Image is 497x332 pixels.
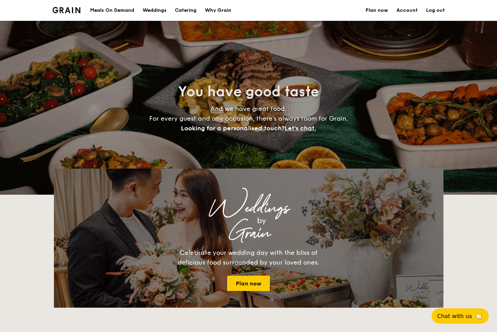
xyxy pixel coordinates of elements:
[115,202,382,214] div: Weddings
[141,214,382,227] div: by
[54,162,443,169] div: Loading menus magically...
[432,308,489,324] button: Chat with us🦙
[53,7,81,13] img: Grain
[284,124,316,132] span: Let's chat.
[227,276,270,291] a: Plan now
[475,312,483,320] span: 🦙
[437,313,472,319] span: Chat with us
[115,227,382,240] div: Grain
[53,7,81,13] a: Logotype
[170,248,327,267] div: Celebrate your wedding day with the bliss of delicious food surrounded by your loved ones.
